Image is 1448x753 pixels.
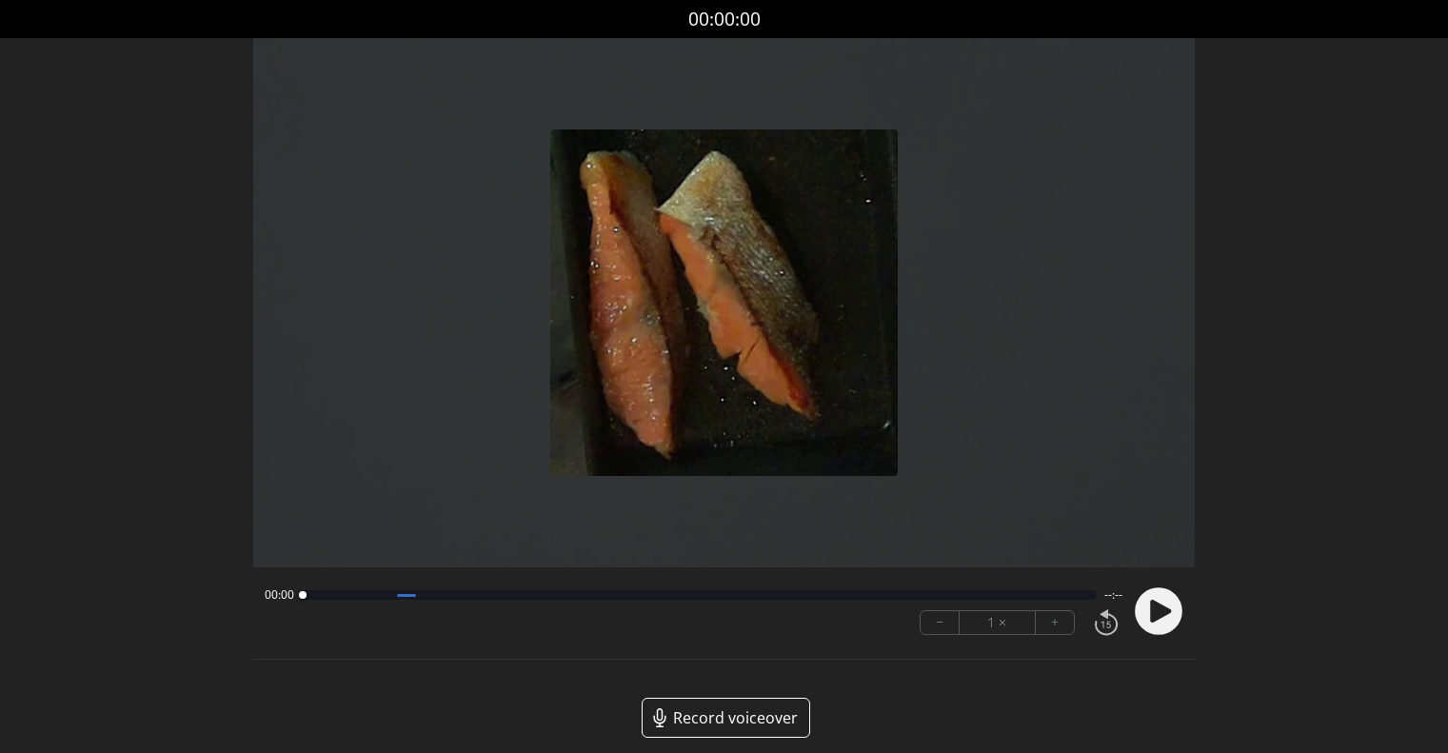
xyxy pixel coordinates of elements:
span: 00:00 [265,587,294,603]
span: --:-- [1104,587,1122,603]
img: Poster Image [550,129,897,476]
button: − [921,611,960,634]
a: Record voiceover [642,698,810,738]
span: Record voiceover [673,706,798,729]
button: + [1036,611,1074,634]
div: 1 × [960,611,1036,634]
a: 00:00:00 [688,6,761,33]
